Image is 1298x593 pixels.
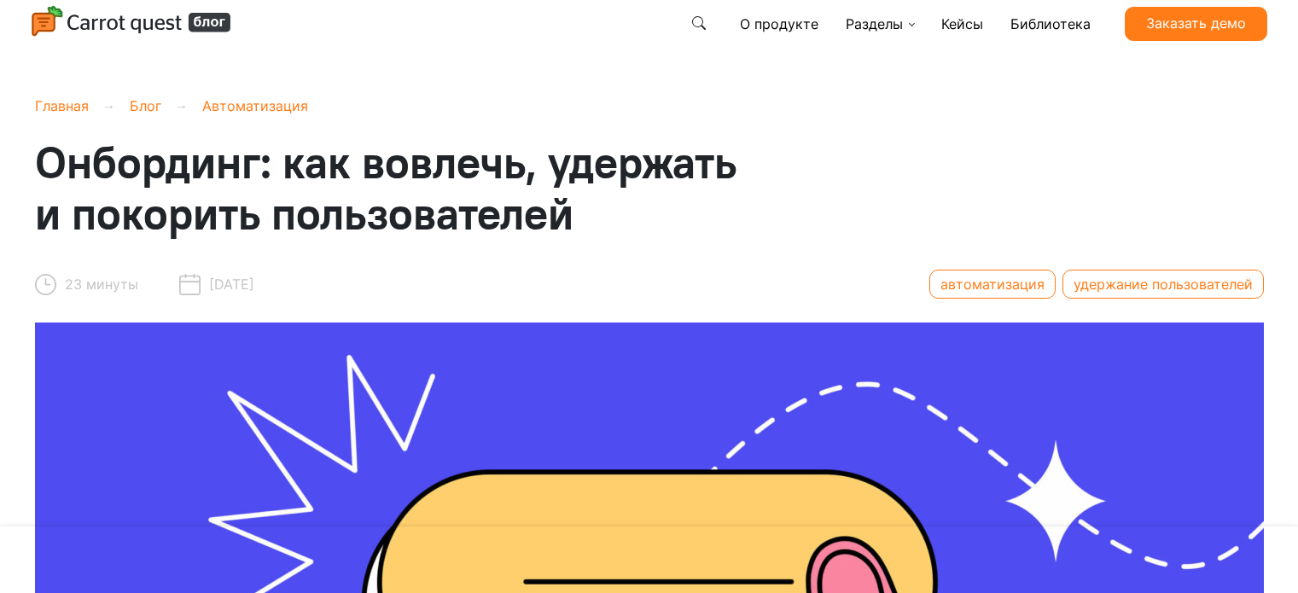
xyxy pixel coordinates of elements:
[130,97,161,114] a: Блог
[934,7,990,41] a: Кейсы
[929,270,1056,299] a: автоматизация
[1125,7,1267,41] a: Заказать демо
[35,266,138,302] div: 23 минуты
[1004,7,1097,41] a: Библиотека
[35,134,736,241] span: Онбординг: как вовлечь, удержать и покорить пользователей
[1062,270,1264,299] a: удержание пользователей
[179,266,254,302] div: [DATE]
[839,7,921,41] a: Разделы
[733,7,825,41] a: О продукте
[202,97,308,114] a: Автоматизация
[35,97,89,114] a: Главная
[31,5,232,39] img: Carrot quest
